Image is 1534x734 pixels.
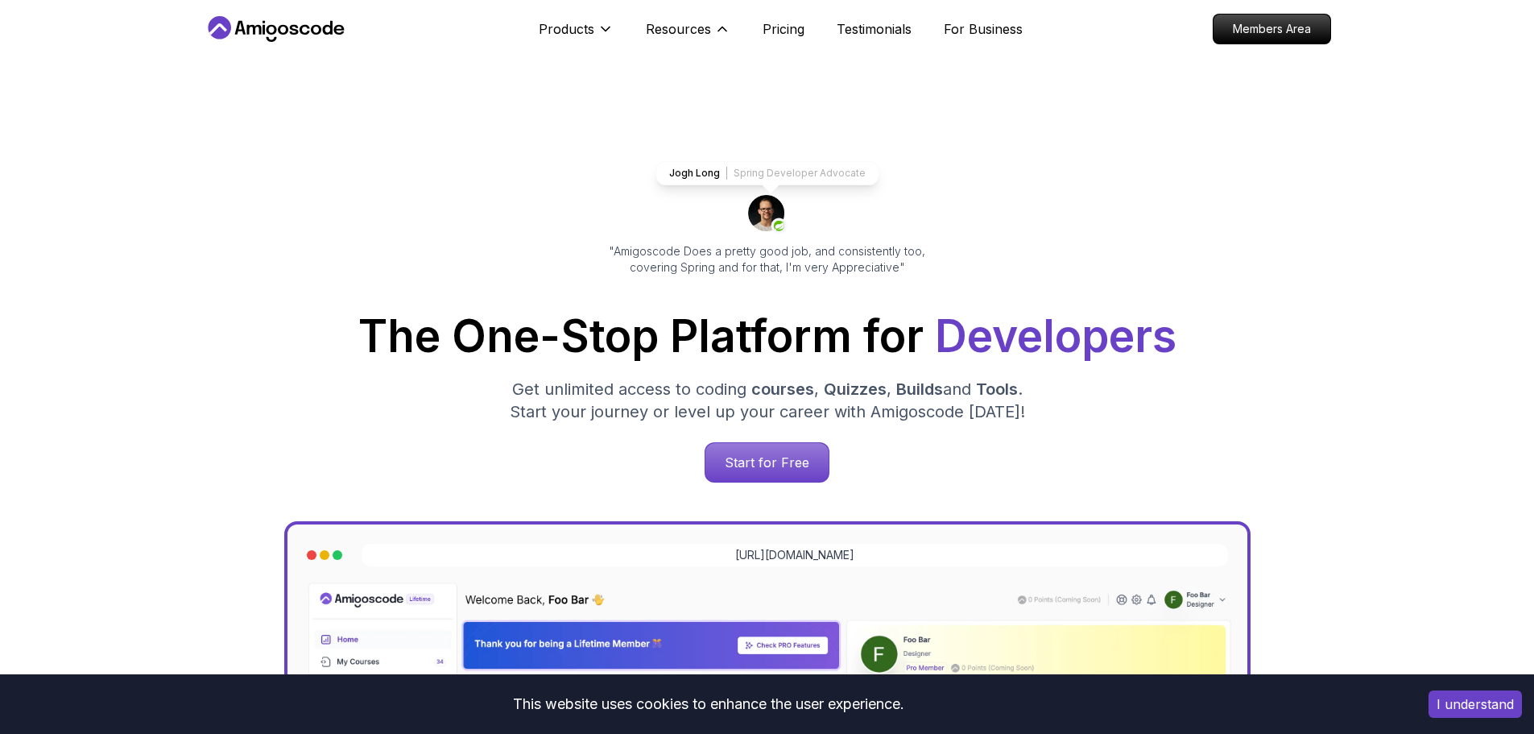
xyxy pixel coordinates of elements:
a: Pricing [763,19,804,39]
a: Start for Free [705,442,829,483]
button: Accept cookies [1429,690,1522,718]
p: Spring Developer Advocate [734,167,866,180]
h1: The One-Stop Platform for [217,314,1318,359]
a: Members Area [1213,14,1331,44]
p: Jogh Long [669,167,720,180]
div: This website uses cookies to enhance the user experience. [12,686,1404,722]
button: Resources [646,19,730,52]
p: Resources [646,19,711,39]
p: Members Area [1214,15,1330,44]
p: Products [539,19,594,39]
a: Testimonials [837,19,912,39]
p: "Amigoscode Does a pretty good job, and consistently too, covering Spring and for that, I'm very ... [587,243,948,276]
span: Developers [935,309,1176,363]
p: Start for Free [705,443,829,482]
span: Quizzes [824,379,887,399]
a: [URL][DOMAIN_NAME] [735,547,854,563]
button: Products [539,19,614,52]
img: josh long [748,195,787,234]
p: Get unlimited access to coding , , and . Start your journey or level up your career with Amigosco... [497,378,1038,423]
span: Tools [976,379,1018,399]
a: For Business [944,19,1023,39]
span: Builds [896,379,943,399]
span: courses [751,379,814,399]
